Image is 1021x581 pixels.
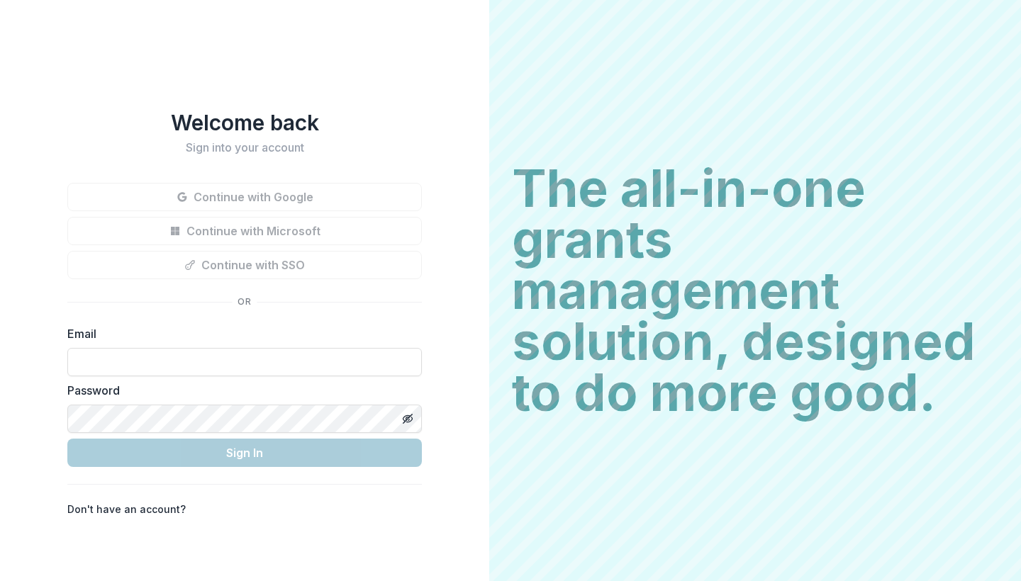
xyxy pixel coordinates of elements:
[396,407,419,430] button: Toggle password visibility
[67,325,413,342] label: Email
[67,502,186,517] p: Don't have an account?
[67,183,422,211] button: Continue with Google
[67,382,413,399] label: Password
[67,141,422,154] h2: Sign into your account
[67,251,422,279] button: Continue with SSO
[67,439,422,467] button: Sign In
[67,110,422,135] h1: Welcome back
[67,217,422,245] button: Continue with Microsoft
